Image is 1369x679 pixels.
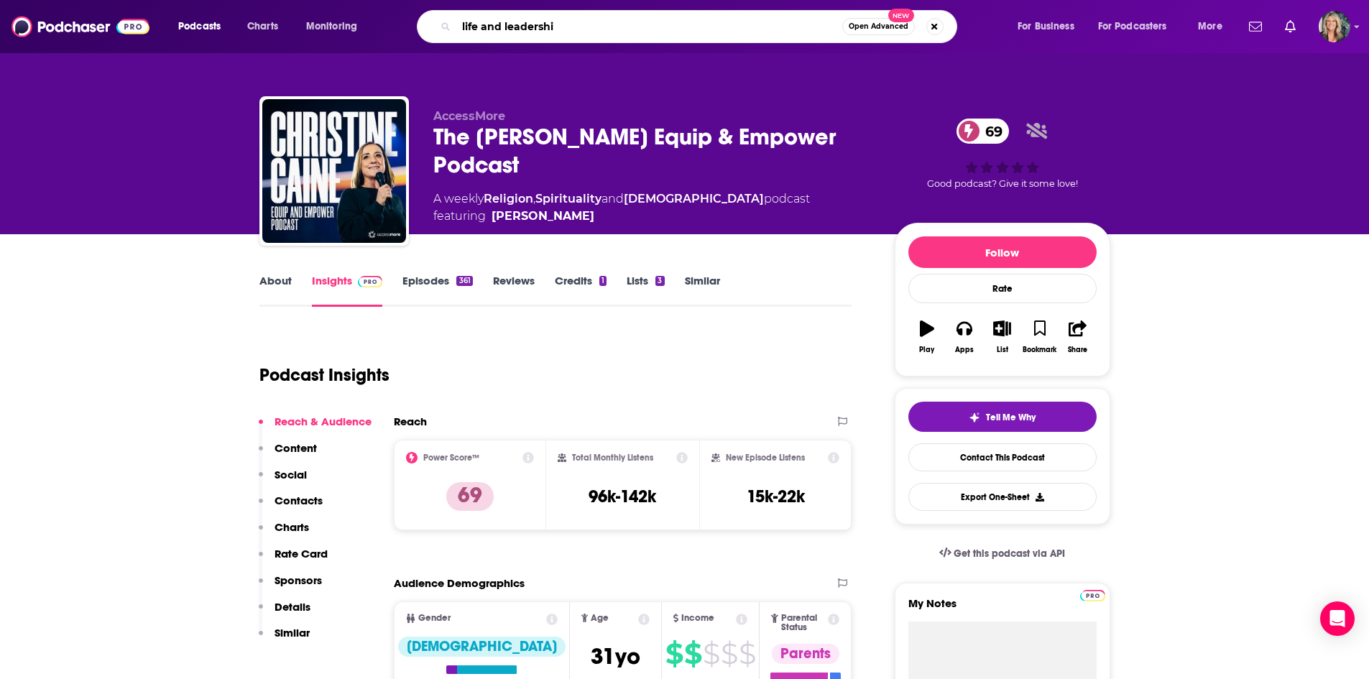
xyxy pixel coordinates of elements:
[484,192,533,205] a: Religion
[908,483,1097,511] button: Export One-Sheet
[456,15,842,38] input: Search podcasts, credits, & more...
[888,9,914,22] span: New
[259,547,328,573] button: Rate Card
[971,119,1010,144] span: 69
[259,573,322,600] button: Sponsors
[1089,15,1188,38] button: open menu
[259,520,309,547] button: Charts
[655,276,664,286] div: 3
[275,573,322,587] p: Sponsors
[908,236,1097,268] button: Follow
[423,453,479,463] h2: Power Score™
[433,109,505,123] span: AccessMore
[394,576,525,590] h2: Audience Demographics
[1080,590,1105,601] img: Podchaser Pro
[238,15,287,38] a: Charts
[394,415,427,428] h2: Reach
[928,536,1077,571] a: Get this podcast via API
[685,274,720,307] a: Similar
[747,486,805,507] h3: 15k-22k
[969,412,980,423] img: tell me why sparkle
[296,15,376,38] button: open menu
[1198,17,1222,37] span: More
[555,274,607,307] a: Credits1
[259,364,390,386] h1: Podcast Insights
[1279,14,1301,39] a: Show notifications dropdown
[908,402,1097,432] button: tell me why sparkleTell Me Why
[681,614,714,623] span: Income
[306,17,357,37] span: Monitoring
[259,626,310,652] button: Similar
[275,494,323,507] p: Contacts
[1188,15,1240,38] button: open menu
[247,17,278,37] span: Charts
[433,208,810,225] span: featuring
[591,642,640,670] span: 31 yo
[168,15,239,38] button: open menu
[1319,11,1350,42] button: Show profile menu
[275,415,372,428] p: Reach & Audience
[927,178,1078,189] span: Good podcast? Give it some love!
[957,119,1010,144] a: 69
[433,190,810,225] div: A weekly podcast
[726,453,805,463] h2: New Episode Listens
[908,443,1097,471] a: Contact This Podcast
[259,441,317,468] button: Content
[1319,11,1350,42] img: User Profile
[398,637,566,657] div: [DEMOGRAPHIC_DATA]
[842,18,915,35] button: Open AdvancedNew
[983,311,1020,363] button: List
[275,520,309,534] p: Charts
[1008,15,1092,38] button: open menu
[721,642,737,665] span: $
[259,494,323,520] button: Contacts
[627,274,664,307] a: Lists3
[430,10,971,43] div: Search podcasts, credits, & more...
[1068,346,1087,354] div: Share
[703,642,719,665] span: $
[601,192,624,205] span: and
[493,274,535,307] a: Reviews
[402,274,472,307] a: Episodes361
[259,274,292,307] a: About
[535,192,601,205] a: Spirituality
[533,192,535,205] span: ,
[312,274,383,307] a: InsightsPodchaser Pro
[1243,14,1268,39] a: Show notifications dropdown
[919,346,934,354] div: Play
[1059,311,1096,363] button: Share
[781,614,826,632] span: Parental Status
[955,346,974,354] div: Apps
[11,13,149,40] img: Podchaser - Follow, Share and Rate Podcasts
[178,17,221,37] span: Podcasts
[908,311,946,363] button: Play
[986,412,1036,423] span: Tell Me Why
[895,109,1110,199] div: 69Good podcast? Give it some love!
[1018,17,1074,37] span: For Business
[908,274,1097,303] div: Rate
[665,642,683,665] span: $
[275,441,317,455] p: Content
[358,276,383,287] img: Podchaser Pro
[572,453,653,463] h2: Total Monthly Listens
[589,486,656,507] h3: 96k-142k
[275,600,310,614] p: Details
[624,192,764,205] a: [DEMOGRAPHIC_DATA]
[456,276,472,286] div: 361
[1320,601,1355,636] div: Open Intercom Messenger
[849,23,908,30] span: Open Advanced
[259,415,372,441] button: Reach & Audience
[1080,588,1105,601] a: Pro website
[1098,17,1167,37] span: For Podcasters
[275,547,328,560] p: Rate Card
[599,276,607,286] div: 1
[1021,311,1059,363] button: Bookmark
[772,644,839,664] div: Parents
[492,208,594,225] a: Christine Caine
[262,99,406,243] img: The Christine Caine Equip & Empower Podcast
[259,468,307,494] button: Social
[946,311,983,363] button: Apps
[275,468,307,481] p: Social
